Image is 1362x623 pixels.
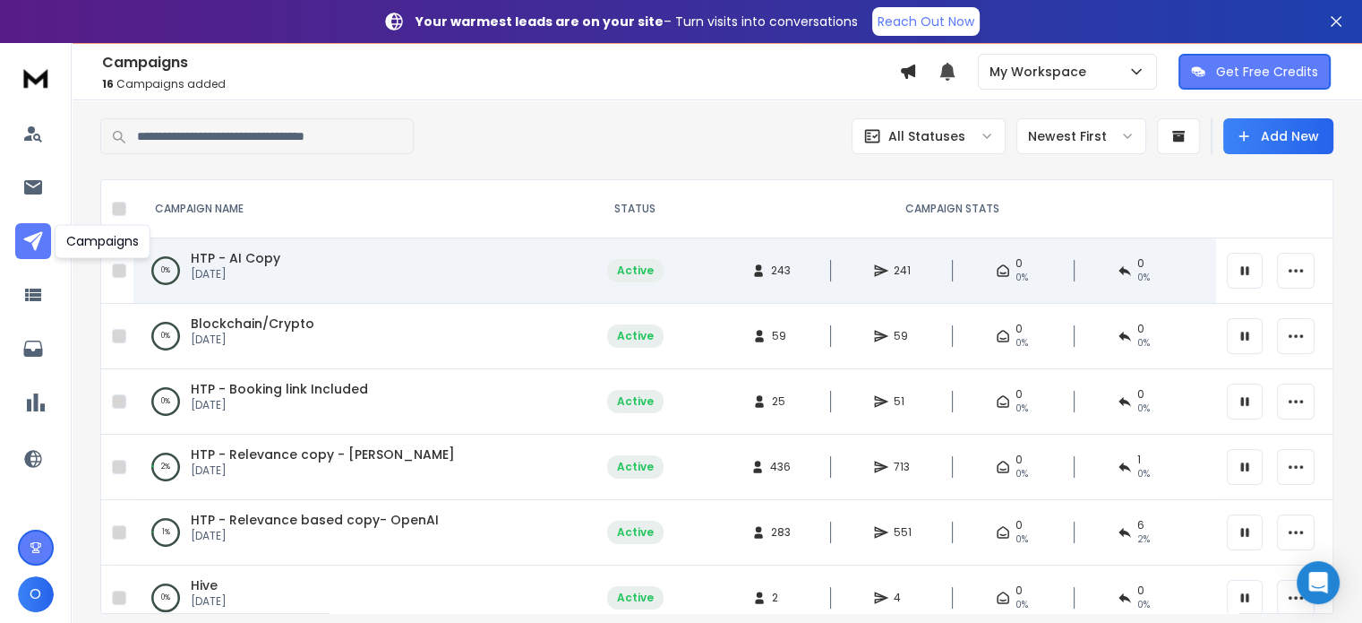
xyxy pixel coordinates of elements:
[191,398,368,412] p: [DATE]
[894,264,912,278] span: 241
[1137,336,1150,350] span: 0 %
[191,576,218,594] a: Hive
[617,329,654,343] div: Active
[191,267,280,281] p: [DATE]
[617,591,654,605] div: Active
[689,180,1216,238] th: CAMPAIGN STATS
[1137,467,1150,481] span: 0 %
[894,525,912,540] span: 551
[617,460,654,474] div: Active
[894,460,912,474] span: 713
[1137,584,1144,598] span: 0
[772,591,790,605] span: 2
[1216,63,1318,81] p: Get Free Credits
[191,594,227,609] p: [DATE]
[1015,532,1028,547] span: 0%
[894,394,912,409] span: 51
[872,7,980,36] a: Reach Out Now
[133,435,581,500] td: 2%HTP - Relevance copy - [PERSON_NAME][DATE]
[161,393,170,411] p: 0 %
[1015,598,1028,612] span: 0%
[1015,336,1028,350] span: 0%
[191,315,314,333] a: Blockchain/Crypto
[415,13,858,30] p: – Turn visits into conversations
[1137,256,1144,271] span: 0
[878,13,974,30] p: Reach Out Now
[191,529,439,543] p: [DATE]
[1015,322,1023,336] span: 0
[617,525,654,540] div: Active
[1137,402,1150,416] span: 0 %
[1137,532,1150,547] span: 2 %
[102,76,114,91] span: 16
[161,327,170,345] p: 0 %
[191,249,280,267] a: HTP - AI Copy
[133,180,581,238] th: CAMPAIGN NAME
[191,446,455,463] a: HTP - Relevance copy - [PERSON_NAME]
[1297,561,1340,604] div: Open Intercom Messenger
[102,52,899,74] h1: Campaigns
[18,61,54,94] img: logo
[133,304,581,369] td: 0%Blockchain/Crypto[DATE]
[161,589,170,607] p: 0 %
[55,224,150,258] div: Campaigns
[18,576,54,612] button: O
[617,394,654,409] div: Active
[1015,256,1023,271] span: 0
[191,463,455,478] p: [DATE]
[1223,118,1333,154] button: Add New
[581,180,689,238] th: STATUS
[772,394,790,409] span: 25
[1015,387,1023,402] span: 0
[1137,387,1144,402] span: 0
[1015,467,1028,481] span: 0%
[191,380,368,398] a: HTP - Booking link Included
[771,264,791,278] span: 243
[1178,54,1331,90] button: Get Free Credits
[162,523,170,541] p: 1 %
[989,63,1093,81] p: My Workspace
[770,460,791,474] span: 436
[1015,402,1028,416] span: 0%
[1137,322,1144,336] span: 0
[617,264,654,278] div: Active
[1015,453,1023,467] span: 0
[191,511,439,529] a: HTP - Relevance based copy- OpenAI
[1137,271,1150,285] span: 0 %
[772,329,790,343] span: 59
[1137,518,1144,532] span: 6
[894,591,912,605] span: 4
[1137,453,1141,467] span: 1
[1016,118,1146,154] button: Newest First
[191,333,314,347] p: [DATE]
[102,77,899,91] p: Campaigns added
[888,127,965,145] p: All Statuses
[1137,598,1150,612] span: 0 %
[1015,584,1023,598] span: 0
[771,525,791,540] span: 283
[161,458,170,476] p: 2 %
[894,329,912,343] span: 59
[161,262,170,280] p: 0 %
[1015,518,1023,532] span: 0
[133,369,581,435] td: 0%HTP - Booking link Included[DATE]
[415,13,664,30] strong: Your warmest leads are on your site
[133,238,581,304] td: 0%HTP - AI Copy[DATE]
[1015,271,1028,285] span: 0%
[133,500,581,566] td: 1%HTP - Relevance based copy- OpenAI[DATE]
